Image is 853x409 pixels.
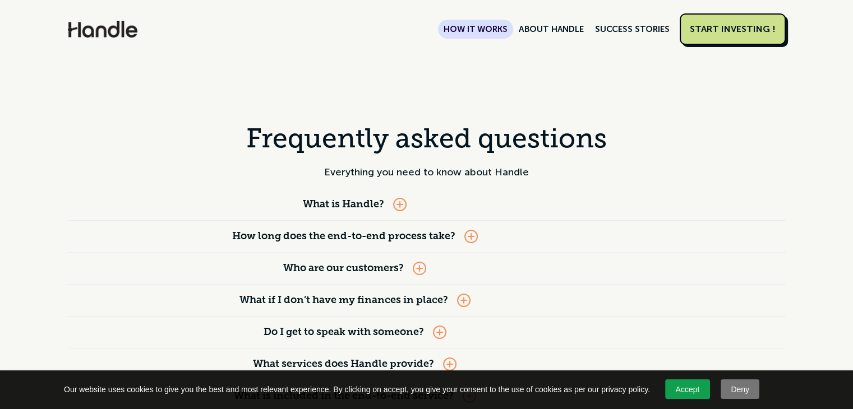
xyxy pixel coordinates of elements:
[264,328,424,338] strong: Do I get to speak with someone?
[513,20,589,39] a: ABOUT HANDLE
[438,20,513,39] a: HOW IT WORKS
[64,384,650,395] span: Our website uses cookies to give you the best and most relevant experience. By clicking on accept...
[239,296,448,306] strong: What if I don’t have my finances in place?
[721,379,760,399] a: Deny
[303,200,384,210] strong: What is Handle?
[211,165,642,180] div: Everything you need to know about Handle
[680,13,786,45] a: START INVESTING !
[232,232,455,242] strong: How long does the end-to-end process take?
[253,360,434,370] strong: What services does Handle provide?
[211,121,642,156] h2: Frequently asked questions
[589,20,675,39] a: SUCCESS STORIES
[690,24,776,35] div: START INVESTING !
[665,379,710,399] a: Accept
[283,264,404,274] strong: Who are our customers?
